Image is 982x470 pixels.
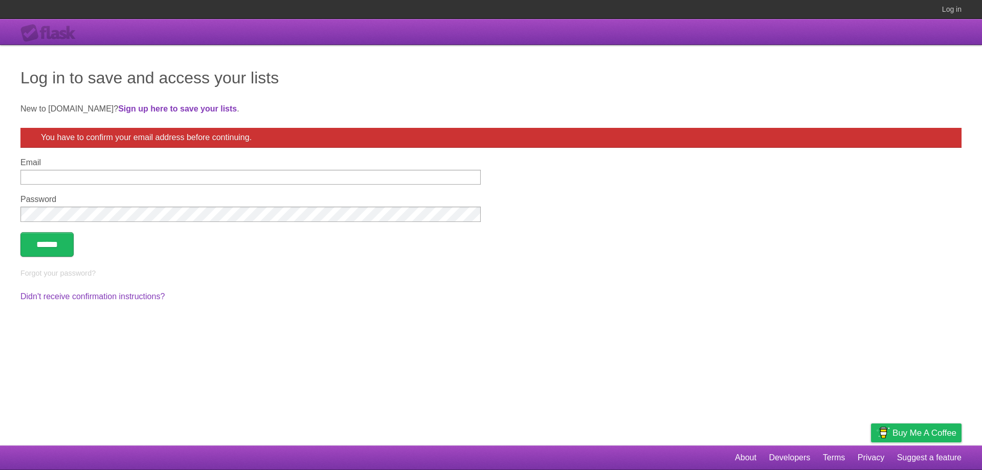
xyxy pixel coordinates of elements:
a: Privacy [858,448,884,467]
span: Buy me a coffee [892,424,956,442]
img: Buy me a coffee [876,424,890,441]
a: Forgot your password? [20,269,96,277]
h1: Log in to save and access your lists [20,65,962,90]
a: About [735,448,756,467]
a: Buy me a coffee [871,423,962,442]
p: New to [DOMAIN_NAME]? . [20,103,962,115]
div: You have to confirm your email address before continuing. [20,128,962,148]
div: Flask [20,24,82,42]
label: Email [20,158,481,167]
a: Developers [769,448,810,467]
a: Suggest a feature [897,448,962,467]
label: Password [20,195,481,204]
a: Sign up here to save your lists [118,104,237,113]
a: Didn't receive confirmation instructions? [20,292,165,301]
a: Terms [823,448,845,467]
